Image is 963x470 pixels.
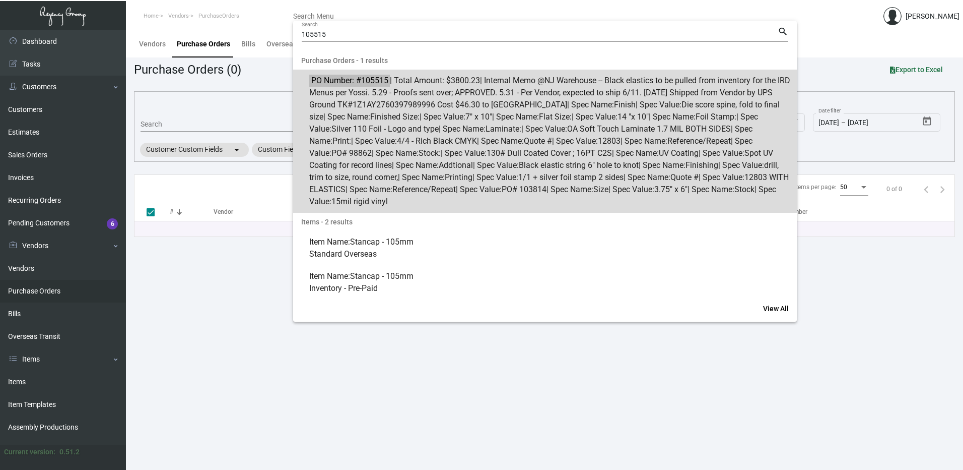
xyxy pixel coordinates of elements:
[519,160,639,170] span: Black elastic string 6" hole to knot
[486,124,521,134] span: Laminate:
[397,136,477,146] span: 4/4 - Rich Black CMYK
[332,136,351,146] span: Print:
[502,185,546,194] span: PO# 103814
[670,172,699,182] span: Quote #
[350,271,414,281] span: Stancap - 105mm
[309,75,792,208] span: | Total Amount: $3800.23 | Internal Memo @NJ Warehouse -- Black elastics to be pulled from invent...
[567,124,731,134] span: OA Soft Touch Laminate 1.7 MIL BOTH SIDES
[392,185,456,194] span: Reference/Repeat
[331,197,388,206] span: 15mil rigid vinyl
[654,185,687,194] span: 3.75" x 6"
[309,248,792,260] div: Standard Overseas
[370,112,420,122] span: Finished Size:
[659,148,699,158] span: UV Coating
[439,160,473,170] span: Addtional
[696,112,736,122] span: Foil Stamp:
[734,185,754,194] span: Stock
[59,447,80,457] div: 0.51.2
[487,148,612,158] span: 130# Dull Coated Cover ; 16PT C2S
[539,112,572,122] span: Flat Size:
[598,136,621,146] span: 12803
[309,236,792,260] span: Item Name:
[763,305,789,313] span: View All
[350,237,414,247] span: Stancap - 105mm
[617,112,649,122] span: 14 "x 10"
[518,172,624,182] span: 1/1 + silver foil stamp 2 sides
[309,270,792,295] span: Item Name:
[524,136,552,146] span: Quote #
[685,160,718,170] span: Finishing
[309,74,389,87] mark: PO Number: #105515
[331,148,372,158] span: PO# 98862
[309,282,792,295] div: Inventory - Pre-Paid
[614,100,636,109] span: Finish
[293,213,797,231] span: Items - 2 results
[4,447,55,457] div: Current version:
[419,148,441,158] span: Stock:
[293,51,797,70] span: Purchase Orders - 1 results
[667,136,731,146] span: Reference/Repeat
[593,185,608,194] span: Size
[445,172,472,182] span: Printing
[331,124,439,134] span: Silver 110 Foil - Logo and type
[778,26,788,38] mat-icon: search
[465,112,492,122] span: 7" x 10"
